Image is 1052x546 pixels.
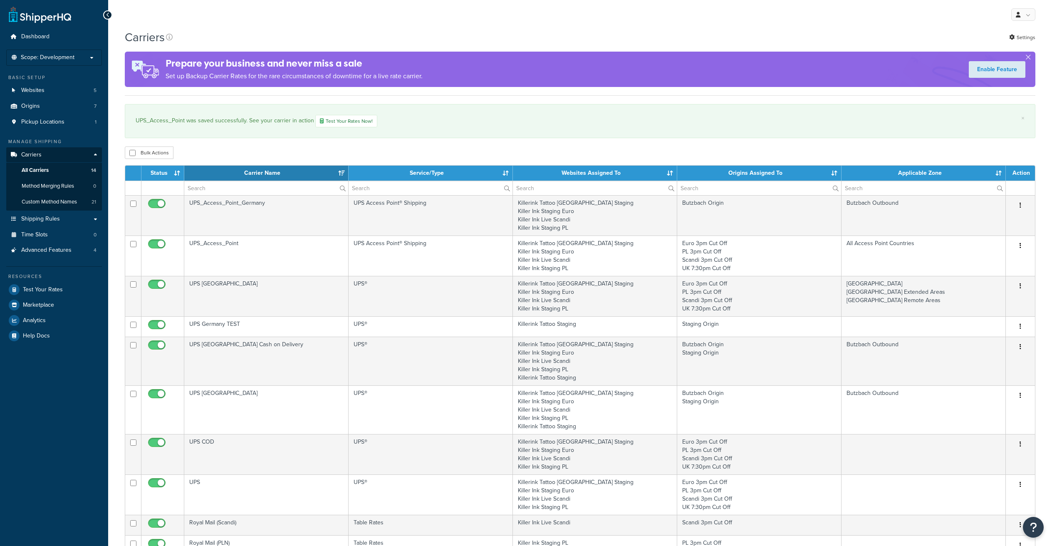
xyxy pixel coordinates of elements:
[23,302,54,309] span: Marketplace
[21,247,72,254] span: Advanced Features
[6,211,102,227] a: Shipping Rules
[21,151,42,159] span: Carriers
[141,166,184,181] th: Status: activate to sort column ascending
[184,515,349,535] td: Royal Mail (Scandi)
[95,119,97,126] span: 1
[184,195,349,236] td: UPS_Access_Point_Germany
[677,181,841,195] input: Search
[184,316,349,337] td: UPS Germany TEST
[677,276,842,316] td: Euro 3pm Cut Off PL 3pm Cut Off Scandi 3pm Cut Off UK 7:30pm Cut Off
[6,179,102,194] a: Method Merging Rules 0
[842,236,1006,276] td: All Access Point Countries
[6,99,102,114] a: Origins 7
[6,179,102,194] li: Method Merging Rules
[349,276,513,316] td: UPS®
[513,434,678,474] td: Killerink Tattoo [GEOGRAPHIC_DATA] Staging Killer Ink Staging Euro Killer Ink Live Scandi Killer ...
[513,316,678,337] td: Killerink Tattoo Staging
[677,434,842,474] td: Euro 3pm Cut Off PL 3pm Cut Off Scandi 3pm Cut Off UK 7:30pm Cut Off
[677,474,842,515] td: Euro 3pm Cut Off PL 3pm Cut Off Scandi 3pm Cut Off UK 7:30pm Cut Off
[21,231,48,238] span: Time Slots
[9,6,71,23] a: ShipperHQ Home
[125,29,165,45] h1: Carriers
[6,163,102,178] li: All Carriers
[513,166,678,181] th: Websites Assigned To: activate to sort column ascending
[6,282,102,297] a: Test Your Rates
[349,474,513,515] td: UPS®
[6,243,102,258] li: Advanced Features
[513,195,678,236] td: Killerink Tattoo [GEOGRAPHIC_DATA] Staging Killer Ink Staging Euro Killer Ink Live Scandi Killer ...
[1023,517,1044,538] button: Open Resource Center
[184,434,349,474] td: UPS COD
[21,87,45,94] span: Websites
[513,337,678,385] td: Killerink Tattoo [GEOGRAPHIC_DATA] Staging Killer Ink Staging Euro Killer Ink Live Scandi Killer ...
[91,167,96,174] span: 14
[6,99,102,114] li: Origins
[125,52,166,87] img: ad-rules-rateshop-fe6ec290ccb7230408bd80ed9643f0289d75e0ffd9eb532fc0e269fcd187b520.png
[21,33,50,40] span: Dashboard
[6,147,102,211] li: Carriers
[184,236,349,276] td: UPS_Access_Point
[6,83,102,98] a: Websites 5
[166,57,423,70] h4: Prepare your business and never miss a sale
[6,298,102,313] a: Marketplace
[21,54,74,61] span: Scope: Development
[349,181,512,195] input: Search
[94,103,97,110] span: 7
[677,316,842,337] td: Staging Origin
[22,199,77,206] span: Custom Method Names
[21,216,60,223] span: Shipping Rules
[166,70,423,82] p: Set up Backup Carrier Rates for the rare circumstances of downtime for a live rate carrier.
[513,276,678,316] td: Killerink Tattoo [GEOGRAPHIC_DATA] Staging Killer Ink Staging Euro Killer Ink Live Scandi Killer ...
[94,247,97,254] span: 4
[349,385,513,434] td: UPS®
[349,434,513,474] td: UPS®
[1006,166,1035,181] th: Action
[23,286,63,293] span: Test Your Rates
[6,227,102,243] li: Time Slots
[21,103,40,110] span: Origins
[6,273,102,280] div: Resources
[23,333,50,340] span: Help Docs
[513,236,678,276] td: Killerink Tattoo [GEOGRAPHIC_DATA] Staging Killer Ink Staging Euro Killer Ink Live Scandi Killer ...
[6,313,102,328] a: Analytics
[349,236,513,276] td: UPS Access Point® Shipping
[184,276,349,316] td: UPS [GEOGRAPHIC_DATA]
[842,385,1006,434] td: Butzbach Outbound
[842,195,1006,236] td: Butzbach Outbound
[842,337,1006,385] td: Butzbach Outbound
[184,337,349,385] td: UPS [GEOGRAPHIC_DATA] Cash on Delivery
[94,87,97,94] span: 5
[184,166,349,181] th: Carrier Name: activate to sort column ascending
[22,167,49,174] span: All Carriers
[349,515,513,535] td: Table Rates
[677,337,842,385] td: Butzbach Origin Staging Origin
[677,195,842,236] td: Butzbach Origin
[842,181,1005,195] input: Search
[6,114,102,130] li: Pickup Locations
[1009,32,1035,43] a: Settings
[349,166,513,181] th: Service/Type: activate to sort column ascending
[677,515,842,535] td: Scandi 3pm Cut Off
[6,227,102,243] a: Time Slots 0
[184,385,349,434] td: UPS [GEOGRAPHIC_DATA]
[842,166,1006,181] th: Applicable Zone: activate to sort column ascending
[6,328,102,343] a: Help Docs
[6,83,102,98] li: Websites
[842,276,1006,316] td: [GEOGRAPHIC_DATA] [GEOGRAPHIC_DATA] Extended Areas [GEOGRAPHIC_DATA] Remote Areas
[6,194,102,210] a: Custom Method Names 21
[184,181,348,195] input: Search
[23,317,46,324] span: Analytics
[92,199,96,206] span: 21
[93,183,96,190] span: 0
[6,243,102,258] a: Advanced Features 4
[6,74,102,81] div: Basic Setup
[513,181,677,195] input: Search
[349,337,513,385] td: UPS®
[969,61,1025,78] a: Enable Feature
[1021,115,1025,122] a: ×
[6,147,102,163] a: Carriers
